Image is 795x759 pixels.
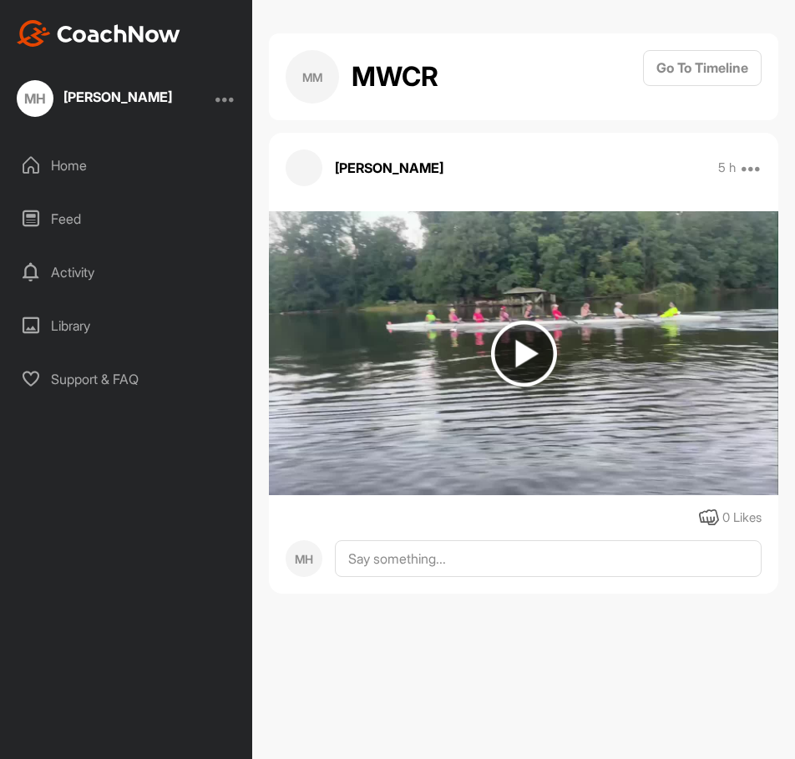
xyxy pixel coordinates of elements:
div: MH [286,540,322,577]
img: media [269,211,778,495]
div: [PERSON_NAME] [63,90,172,104]
div: Home [9,144,245,186]
img: CoachNow [17,20,180,47]
img: play [491,321,557,387]
div: Library [9,305,245,347]
div: MM [286,50,339,104]
div: Support & FAQ [9,358,245,400]
div: Feed [9,198,245,240]
a: Go To Timeline [643,50,762,104]
p: 5 h [718,159,736,176]
h2: MWCR [352,57,438,97]
div: MH [17,80,53,117]
div: 0 Likes [722,509,762,528]
button: Go To Timeline [643,50,762,86]
div: Activity [9,251,245,293]
p: [PERSON_NAME] [335,158,443,178]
